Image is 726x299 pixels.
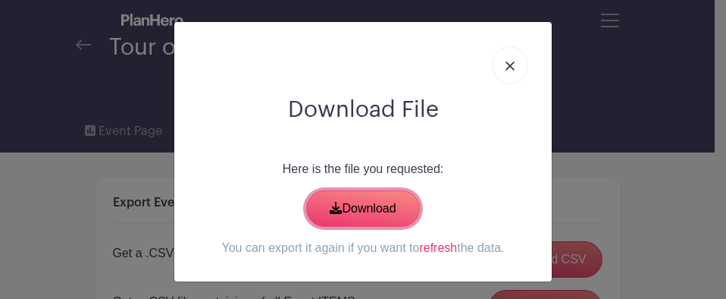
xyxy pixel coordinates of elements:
[186,96,540,124] h2: Download File
[505,61,515,71] img: close_button-5f87c8562297e5c2d7936805f587ecaba9071eb48480494691a3f1689db116b3.svg
[186,239,540,257] p: You can export it again if you want to the data.
[419,241,457,254] a: refresh
[186,160,540,178] p: Here is the file you requested:
[306,190,420,227] a: Download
